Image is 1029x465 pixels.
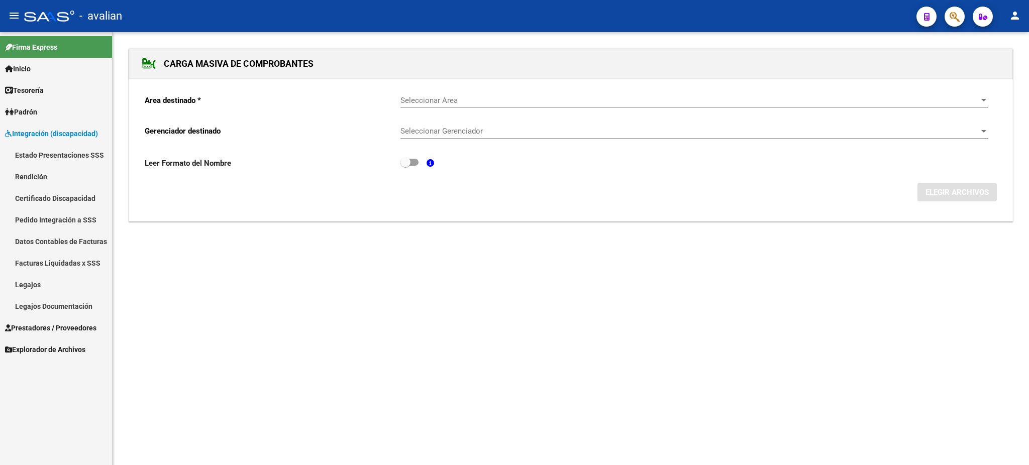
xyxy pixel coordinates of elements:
[5,63,31,74] span: Inicio
[5,322,96,333] span: Prestadores / Proveedores
[917,183,997,201] button: ELEGIR ARCHIVOS
[145,158,400,169] p: Leer Formato del Nombre
[5,128,98,139] span: Integración (discapacidad)
[145,126,400,137] p: Gerenciador destinado
[400,96,979,105] span: Seleccionar Area
[8,10,20,22] mat-icon: menu
[79,5,122,27] span: - avalian
[145,95,400,106] p: Area destinado *
[5,85,44,96] span: Tesorería
[995,431,1019,455] iframe: Intercom live chat
[925,188,989,197] span: ELEGIR ARCHIVOS
[400,127,979,136] span: Seleccionar Gerenciador
[5,344,85,355] span: Explorador de Archivos
[142,56,314,72] h1: CARGA MASIVA DE COMPROBANTES
[5,106,37,118] span: Padrón
[5,42,57,53] span: Firma Express
[1009,10,1021,22] mat-icon: person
